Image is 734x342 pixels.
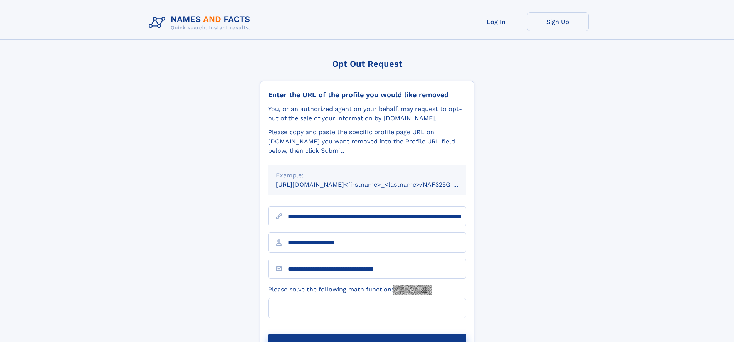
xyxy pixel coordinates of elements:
[527,12,589,31] a: Sign Up
[268,128,466,155] div: Please copy and paste the specific profile page URL on [DOMAIN_NAME] you want removed into the Pr...
[276,171,459,180] div: Example:
[268,91,466,99] div: Enter the URL of the profile you would like removed
[260,59,474,69] div: Opt Out Request
[465,12,527,31] a: Log In
[146,12,257,33] img: Logo Names and Facts
[268,104,466,123] div: You, or an authorized agent on your behalf, may request to opt-out of the sale of your informatio...
[268,285,432,295] label: Please solve the following math function:
[276,181,481,188] small: [URL][DOMAIN_NAME]<firstname>_<lastname>/NAF325G-xxxxxxxx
